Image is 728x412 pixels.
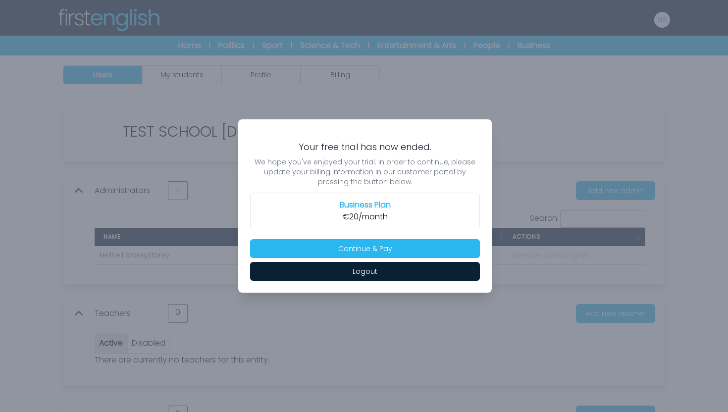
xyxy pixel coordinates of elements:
[250,239,480,258] button: Continue & Pay
[250,262,480,281] button: Logout
[250,157,480,187] p: We hope you've enjoyed your trial. In order to continue, please update your billing information i...
[257,211,473,223] p: €20/month
[250,243,480,254] a: Continue & Pay
[250,141,480,153] h3: Your free trial has now ended.
[250,265,480,277] a: Logout
[257,199,473,211] h2: Business Plan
